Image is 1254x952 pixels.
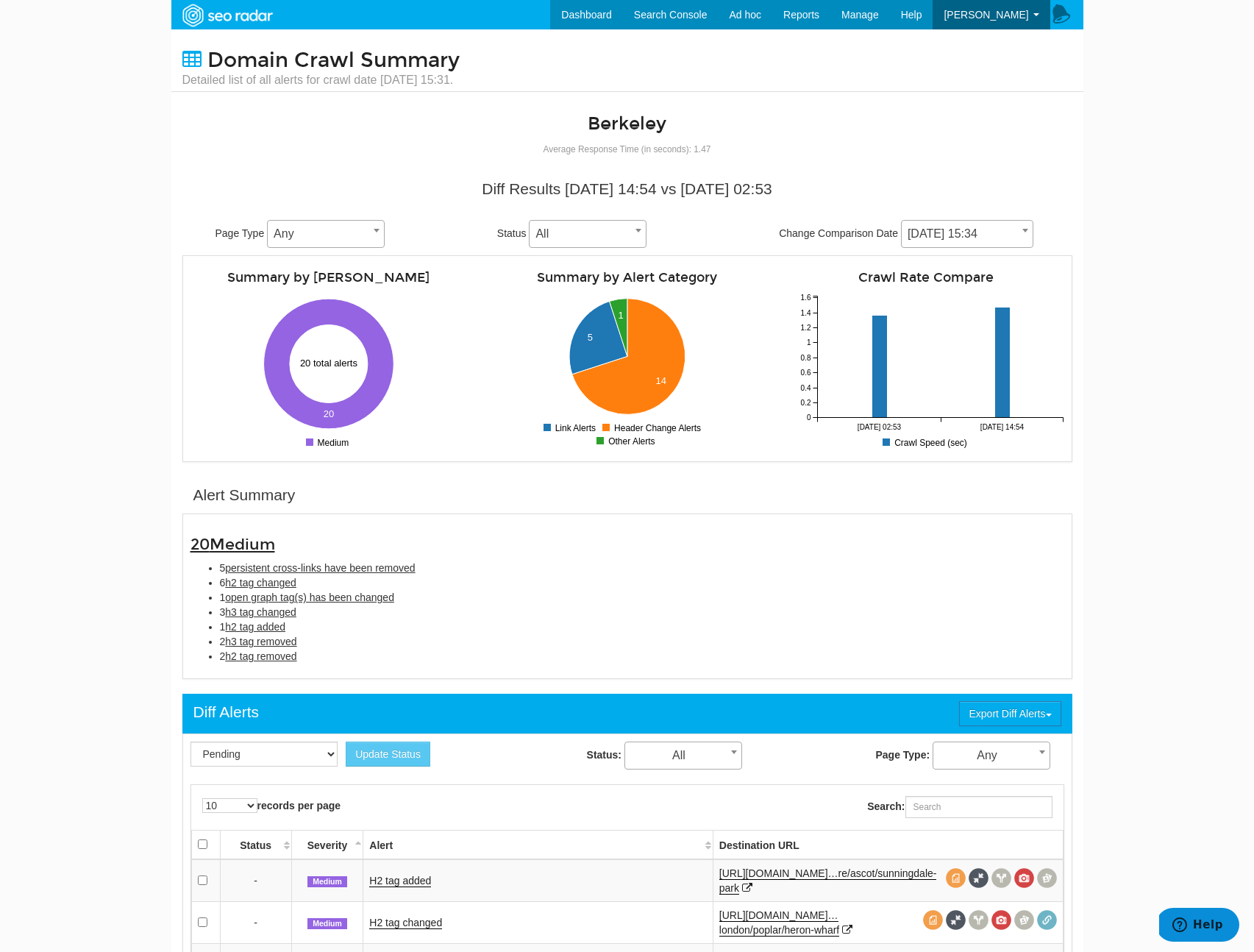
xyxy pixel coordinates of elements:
small: Detailed list of all alerts for crawl date [DATE] 15:31. [182,72,460,88]
span: Compare screenshots [1037,868,1057,888]
span: h3 tag changed [225,606,296,618]
label: Search: [867,796,1052,818]
span: Any [268,224,384,244]
span: Redirect chain [1037,910,1057,930]
h4: Summary by [PERSON_NAME] [190,271,467,285]
a: Berkeley [588,113,666,135]
a: [URL][DOMAIN_NAME]…re/ascot/sunningdale-park [719,867,937,895]
span: Any [933,742,1050,770]
a: [URL][DOMAIN_NAME]…london/poplar/heron-wharf [719,909,839,937]
tspan: 0.6 [800,369,811,377]
li: 2 [220,634,1064,649]
span: View headers [969,910,988,930]
a: H2 tag added [369,875,431,887]
li: 5 [220,561,1064,575]
span: h2 tag removed [225,650,296,662]
th: Severity: activate to sort column descending [291,830,363,859]
tspan: 1.6 [800,294,811,302]
small: Average Response Time (in seconds): 1.47 [544,144,711,154]
span: Domain Crawl Summary [207,48,460,73]
span: All [624,742,742,770]
button: Export Diff Alerts [959,701,1061,726]
strong: Status: [587,749,621,761]
iframe: Opens a widget where you can find more information [1159,908,1239,945]
span: View screenshot [1014,868,1034,888]
tspan: 1 [806,338,811,347]
a: H2 tag changed [369,917,442,929]
tspan: [DATE] 14:54 [980,423,1024,431]
td: - [220,859,291,902]
th: Status: activate to sort column ascending [220,830,291,859]
span: persistent cross-links have been removed [225,562,415,574]
button: Update Status [346,742,430,767]
span: Medium [210,535,275,554]
tspan: 0 [806,413,811,422]
tspan: 1.2 [800,324,811,332]
tspan: 1.4 [800,309,811,317]
span: 10/06/2025 15:34 [902,224,1033,244]
div: Diff Results [DATE] 14:54 vs [DATE] 02:53 [193,178,1061,200]
span: Full Source Diff [946,910,966,930]
span: Compare screenshots [1014,910,1034,930]
label: records per page [202,798,341,813]
img: SEORadar [177,2,278,29]
tspan: [DATE] 02:53 [857,423,901,431]
span: All [625,745,741,766]
span: 20 [190,535,275,554]
span: View headers [991,868,1011,888]
span: open graph tag(s) has been changed [225,592,394,603]
span: Page Type [215,227,265,239]
span: [PERSON_NAME] [944,9,1028,21]
text: 20 total alerts [300,358,358,369]
th: Alert: activate to sort column ascending [363,830,713,859]
span: Reports [783,9,819,21]
span: Any [933,745,1050,766]
tspan: 0.2 [800,399,811,407]
li: 2 [220,649,1064,664]
strong: Page Type: [875,749,930,761]
span: View source [946,868,966,888]
div: Diff Alerts [193,701,259,723]
li: 3 [220,605,1064,619]
span: Full Source Diff [969,868,988,888]
span: Medium [307,918,347,930]
span: Status [497,227,527,239]
h4: Summary by Alert Category [489,271,766,285]
span: h2 tag added [225,621,285,633]
span: All [530,224,646,244]
span: All [529,220,646,248]
tspan: 0.8 [800,354,811,362]
span: h3 tag removed [225,636,296,647]
div: Alert Summary [193,484,296,506]
tspan: 0.4 [800,384,811,392]
span: Change Comparison Date [779,227,898,239]
li: 6 [220,575,1064,590]
span: Help [901,9,922,21]
li: 1 [220,590,1064,605]
span: h2 tag changed [225,577,296,589]
td: - [220,901,291,943]
li: 1 [220,619,1064,634]
span: 10/06/2025 15:34 [901,220,1033,248]
span: Any [267,220,385,248]
span: Manage [841,9,879,21]
th: Destination URL [713,830,1063,859]
span: Ad hoc [729,9,761,21]
span: View screenshot [991,910,1011,930]
span: View source [923,910,943,930]
select: records per page [202,798,257,813]
h4: Crawl Rate Compare [788,271,1064,285]
span: Medium [307,876,347,888]
input: Search: [905,796,1052,818]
